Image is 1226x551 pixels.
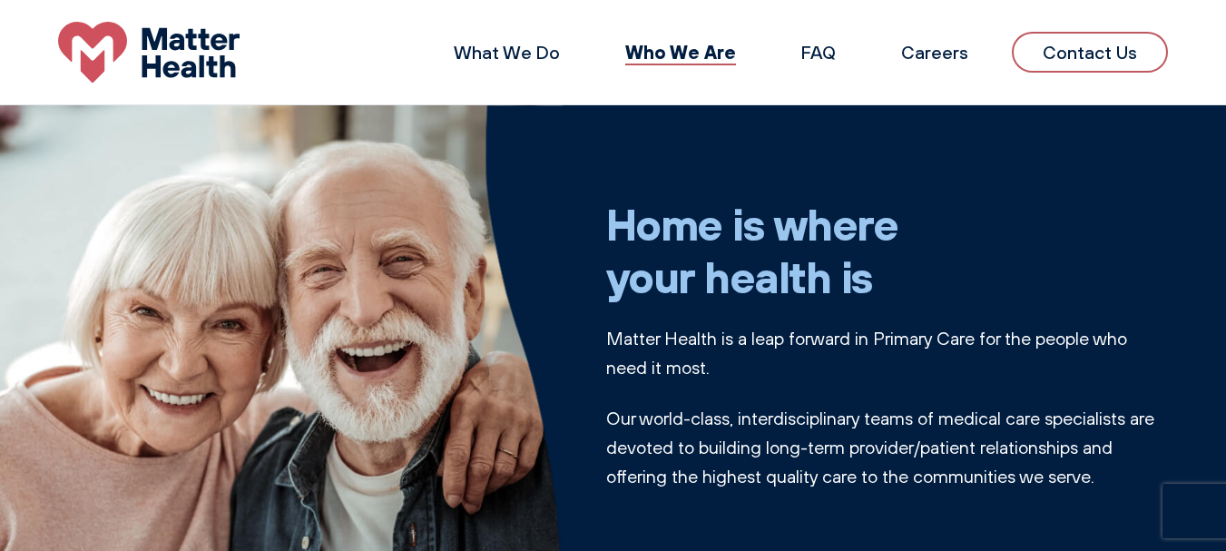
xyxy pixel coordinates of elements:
[1012,32,1168,73] a: Contact Us
[454,41,560,64] a: What We Do
[801,41,836,64] a: FAQ
[606,404,1169,491] p: Our world-class, interdisciplinary teams of medical care specialists are devoted to building long...
[606,198,1169,302] h1: Home is where your health is
[606,324,1169,382] p: Matter Health is a leap forward in Primary Care for the people who need it most.
[901,41,968,64] a: Careers
[625,40,736,64] a: Who We Are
